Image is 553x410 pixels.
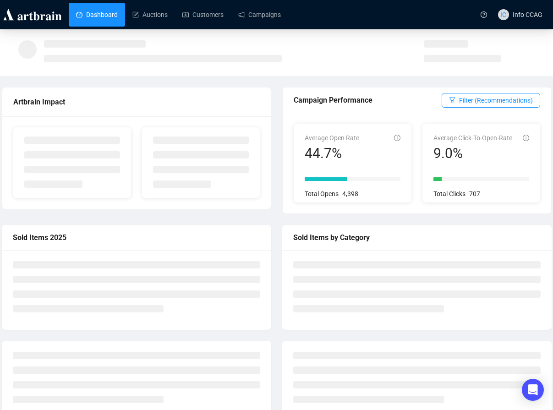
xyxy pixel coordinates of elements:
span: Average Click-To-Open-Rate [433,134,512,142]
button: Filter (Recommendations) [442,93,540,108]
span: Total Opens [305,190,339,197]
span: 707 [469,190,480,197]
span: info-circle [523,135,529,141]
span: Info CCAG [513,11,542,18]
div: Sold Items 2025 [13,232,260,243]
a: Campaigns [238,3,281,27]
div: 9.0% [433,145,512,162]
div: Open Intercom Messenger [522,379,544,401]
a: Customers [182,3,224,27]
img: logo [2,7,63,22]
span: info-circle [394,135,400,141]
span: Filter (Recommendations) [459,95,533,105]
span: Total Clicks [433,190,465,197]
span: question-circle [481,11,487,18]
span: Average Open Rate [305,134,359,142]
span: filter [449,97,455,103]
div: Campaign Performance [294,94,442,106]
a: Dashboard [76,3,118,27]
div: Sold Items by Category [293,232,541,243]
span: IC [500,10,506,20]
a: Auctions [132,3,168,27]
div: Artbrain Impact [13,96,260,108]
span: 4,398 [342,190,358,197]
div: 44.7% [305,145,359,162]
